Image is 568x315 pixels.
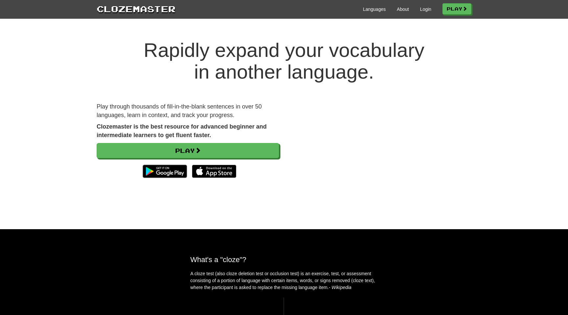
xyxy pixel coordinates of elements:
p: A cloze test (also cloze deletion test or occlusion test) is an exercise, test, or assessment con... [190,270,378,291]
a: Login [420,6,431,12]
a: Play [442,3,471,14]
img: Download_on_the_App_Store_Badge_US-UK_135x40-25178aeef6eb6b83b96f5f2d004eda3bffbb37122de64afbaef7... [192,165,236,178]
strong: Clozemaster is the best resource for advanced beginner and intermediate learners to get fluent fa... [97,123,267,138]
a: Play [97,143,279,158]
em: - Wikipedia [329,285,351,290]
a: About [397,6,409,12]
a: Languages [363,6,386,12]
h2: What's a "cloze"? [190,255,378,264]
img: Get it on Google Play [139,161,190,181]
a: Clozemaster [97,3,176,15]
p: Play through thousands of fill-in-the-blank sentences in over 50 languages, learn in context, and... [97,103,279,119]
